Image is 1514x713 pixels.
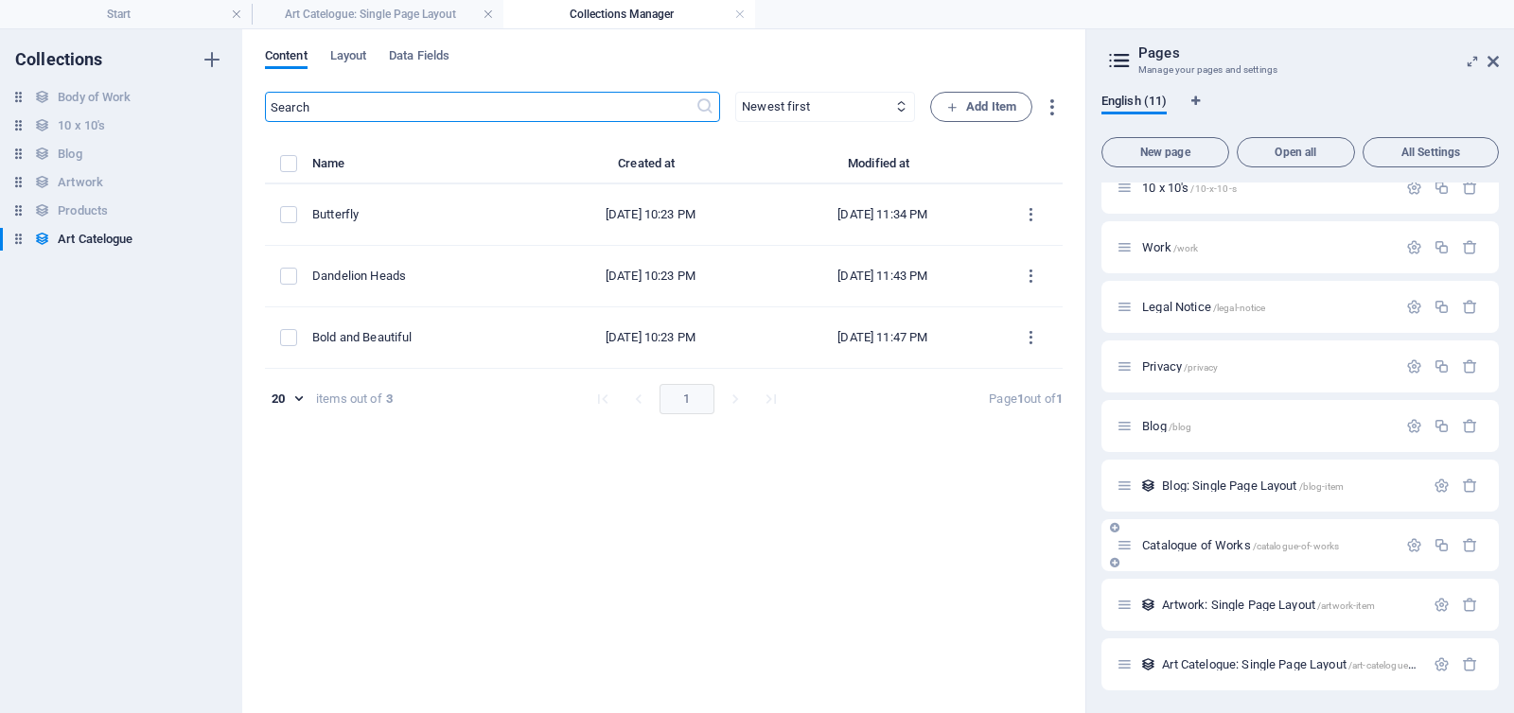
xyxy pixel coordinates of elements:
span: Layout [330,44,367,71]
h4: Collections Manager [503,4,755,25]
div: Remove [1462,299,1478,315]
div: Butterfly [312,206,519,223]
button: Open all [1237,137,1356,167]
div: [DATE] 11:34 PM [782,206,983,223]
button: Add Item [930,92,1032,122]
span: Click to open page [1142,419,1191,433]
h6: Art Catelogue [58,228,132,251]
div: Legal Notice/legal-notice [1136,301,1397,313]
div: Duplicate [1434,418,1450,434]
span: /work [1173,243,1199,253]
h6: Body of Work [58,86,131,109]
div: Settings [1406,537,1422,553]
div: Dandelion Heads [312,268,519,285]
span: Add Item [946,96,1016,118]
div: Page out of [989,391,1063,408]
span: /blog-item [1299,481,1344,492]
div: Duplicate [1434,180,1450,196]
span: Click to open page [1142,359,1218,374]
h4: Art Catelogue: Single Page Layout [252,4,503,25]
div: [DATE] 10:23 PM [550,206,751,223]
div: This layout is used as a template for all items (e.g. a blog post) of this collection. The conten... [1140,478,1156,494]
h6: 10 x 10's [58,114,105,137]
span: Data Fields [389,44,449,71]
div: This layout is used as a template for all items (e.g. a blog post) of this collection. The conten... [1140,656,1156,672]
strong: 1 [1056,391,1063,406]
span: /blog [1169,422,1192,432]
div: Duplicate [1434,239,1450,255]
div: Settings [1406,358,1422,374]
button: All Settings [1363,137,1499,167]
div: Settings [1434,597,1450,613]
div: Remove [1462,656,1478,672]
strong: 1 [1017,391,1024,406]
div: Settings [1406,299,1422,315]
div: Blog/blog [1136,420,1397,432]
div: This layout is used as a template for all items (e.g. a blog post) of this collection. The conten... [1140,597,1156,613]
input: Search [265,92,695,122]
h3: Manage your pages and settings [1138,61,1461,78]
div: Settings [1406,180,1422,196]
div: Remove [1462,239,1478,255]
div: Remove [1462,597,1478,613]
h6: Blog [58,143,81,165]
div: Remove [1462,478,1478,494]
div: [DATE] 11:47 PM [782,329,983,346]
div: Language Tabs [1101,94,1499,130]
h6: Artwork [58,171,103,194]
button: page 1 [660,384,713,414]
div: Privacy/privacy [1136,360,1397,373]
div: items out of [316,391,382,408]
div: Settings [1406,239,1422,255]
nav: pagination navigation [585,384,788,414]
div: Work/work [1136,241,1397,253]
div: Remove [1462,537,1478,553]
span: Catalogue of Works [1142,538,1339,552]
div: Remove [1462,418,1478,434]
div: [DATE] 10:23 PM [550,268,751,285]
h6: Collections [15,48,103,71]
span: Click to open page [1142,300,1265,314]
span: Blog: Single Page Layout [1162,478,1344,493]
div: Catalogue of Works/catalogue-of-works [1136,539,1397,551]
span: Click to open page [1142,240,1198,254]
span: /catalogue-of-works [1253,541,1340,551]
span: English (11) [1101,90,1167,116]
div: Bold and Beautiful [312,329,519,346]
div: 10 x 10's/10-x-10-s [1136,182,1397,194]
span: All Settings [1371,147,1490,158]
button: New page [1101,137,1229,167]
div: [DATE] 10:23 PM [550,329,751,346]
div: Duplicate [1434,537,1450,553]
span: /privacy [1184,362,1218,373]
div: Artwork: Single Page Layout/artwork-item [1156,599,1424,611]
div: [DATE] 11:43 PM [782,268,983,285]
span: /art-catelogue-item [1348,660,1430,670]
div: Settings [1434,478,1450,494]
h6: Products [58,200,108,222]
div: Art Catelogue: Single Page Layout/art-catelogue-item [1156,658,1424,670]
div: Settings [1434,656,1450,672]
div: Remove [1462,180,1478,196]
div: Remove [1462,358,1478,374]
th: Name [312,152,535,184]
span: Click to open page [1142,181,1237,195]
span: New page [1110,147,1221,158]
div: Blog: Single Page Layout/blog-item [1156,479,1424,492]
span: Content [265,44,308,71]
th: Created at [535,152,766,184]
div: 20 [265,391,308,408]
strong: 3 [386,391,393,408]
div: Duplicate [1434,358,1450,374]
h2: Pages [1138,44,1499,61]
span: Open all [1245,147,1347,158]
span: /legal-notice [1213,303,1266,313]
span: Art Catelogue: Single Page Layout [1162,657,1429,671]
th: Modified at [766,152,998,184]
span: /10-x-10-s [1190,183,1236,194]
div: Duplicate [1434,299,1450,315]
div: Settings [1406,418,1422,434]
span: /artwork-item [1317,600,1375,611]
i: Create new collection [201,48,223,71]
table: items list [265,152,1063,369]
